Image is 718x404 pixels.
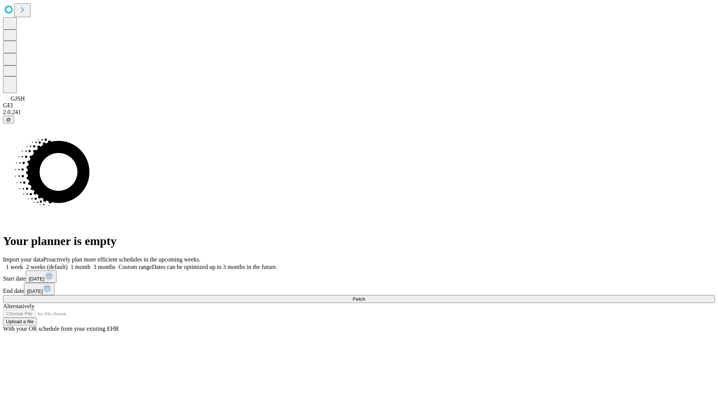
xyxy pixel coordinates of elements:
span: 1 week [6,264,23,270]
span: Custom range [119,264,152,270]
span: [DATE] [27,288,43,294]
span: Import your data [3,256,43,263]
span: GJSH [10,95,25,102]
div: End date [3,283,715,295]
span: Proactively plan more efficient schedules in the upcoming weeks. [43,256,200,263]
button: @ [3,116,14,123]
h1: Your planner is empty [3,234,715,248]
button: [DATE] [24,283,55,295]
span: [DATE] [29,276,45,282]
span: Alternatively [3,303,34,309]
div: Start date [3,270,715,283]
div: GEI [3,102,715,109]
span: 2 weeks (default) [26,264,68,270]
button: Upload a file [3,318,37,325]
span: 1 month [71,264,90,270]
span: @ [6,117,11,122]
span: 3 months [93,264,116,270]
span: With your OR schedule from your existing EHR [3,325,119,332]
span: Fetch [353,296,365,302]
button: Fetch [3,295,715,303]
span: Dates can be optimized up to 3 months in the future. [152,264,277,270]
button: [DATE] [26,270,56,283]
div: 2.0.241 [3,109,715,116]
